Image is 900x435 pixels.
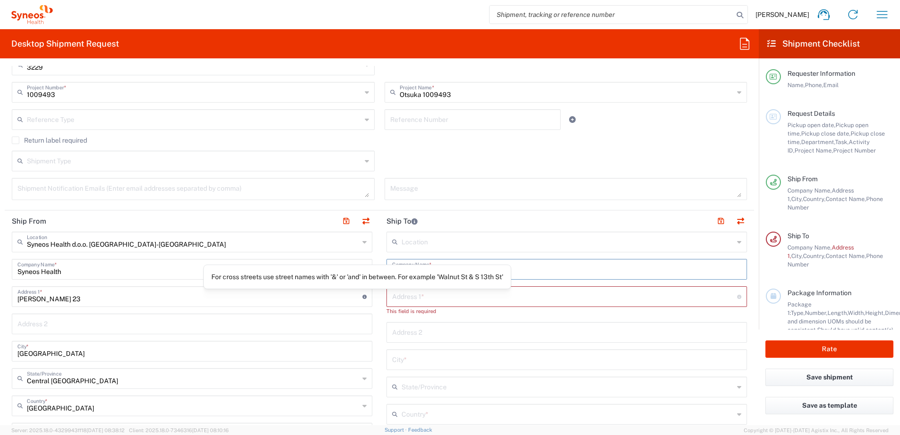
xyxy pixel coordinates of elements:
[767,38,860,49] h2: Shipment Checklist
[787,70,855,77] span: Requester Information
[765,369,893,386] button: Save shipment
[805,81,823,89] span: Phone,
[755,10,809,19] span: [PERSON_NAME]
[805,309,828,316] span: Number,
[211,273,503,281] div: For cross streets use street names with '&' or 'and' in between. For example 'Walnut St & S 13th St'
[12,137,87,144] label: Return label required
[566,113,579,126] a: Add Reference
[817,326,893,333] span: Should have valid content(s)
[129,427,229,433] span: Client: 2025.18.0-7346316
[11,38,119,49] h2: Desktop Shipment Request
[386,217,418,226] h2: Ship To
[803,195,826,202] span: Country,
[490,6,733,24] input: Shipment, tracking or reference number
[87,427,125,433] span: [DATE] 08:38:12
[803,252,826,259] span: Country,
[795,147,833,154] span: Project Name,
[787,289,852,297] span: Package Information
[385,427,408,433] a: Support
[386,307,747,315] div: This field is required
[848,309,865,316] span: Width,
[787,81,805,89] span: Name,
[835,138,849,145] span: Task,
[826,252,866,259] span: Contact Name,
[11,427,125,433] span: Server: 2025.18.0-4329943ff18
[12,217,46,226] h2: Ship From
[787,232,809,240] span: Ship To
[408,427,432,433] a: Feedback
[826,195,866,202] span: Contact Name,
[791,309,805,316] span: Type,
[791,252,803,259] span: City,
[787,121,836,129] span: Pickup open date,
[787,244,832,251] span: Company Name,
[787,175,818,183] span: Ship From
[823,81,839,89] span: Email
[787,110,835,117] span: Request Details
[828,309,848,316] span: Length,
[833,147,876,154] span: Project Number
[801,130,851,137] span: Pickup close date,
[192,427,229,433] span: [DATE] 08:10:16
[865,309,885,316] span: Height,
[765,340,893,358] button: Rate
[787,301,812,316] span: Package 1:
[744,426,889,435] span: Copyright © [DATE]-[DATE] Agistix Inc., All Rights Reserved
[787,187,832,194] span: Company Name,
[791,195,803,202] span: City,
[765,397,893,414] button: Save as template
[801,138,835,145] span: Department,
